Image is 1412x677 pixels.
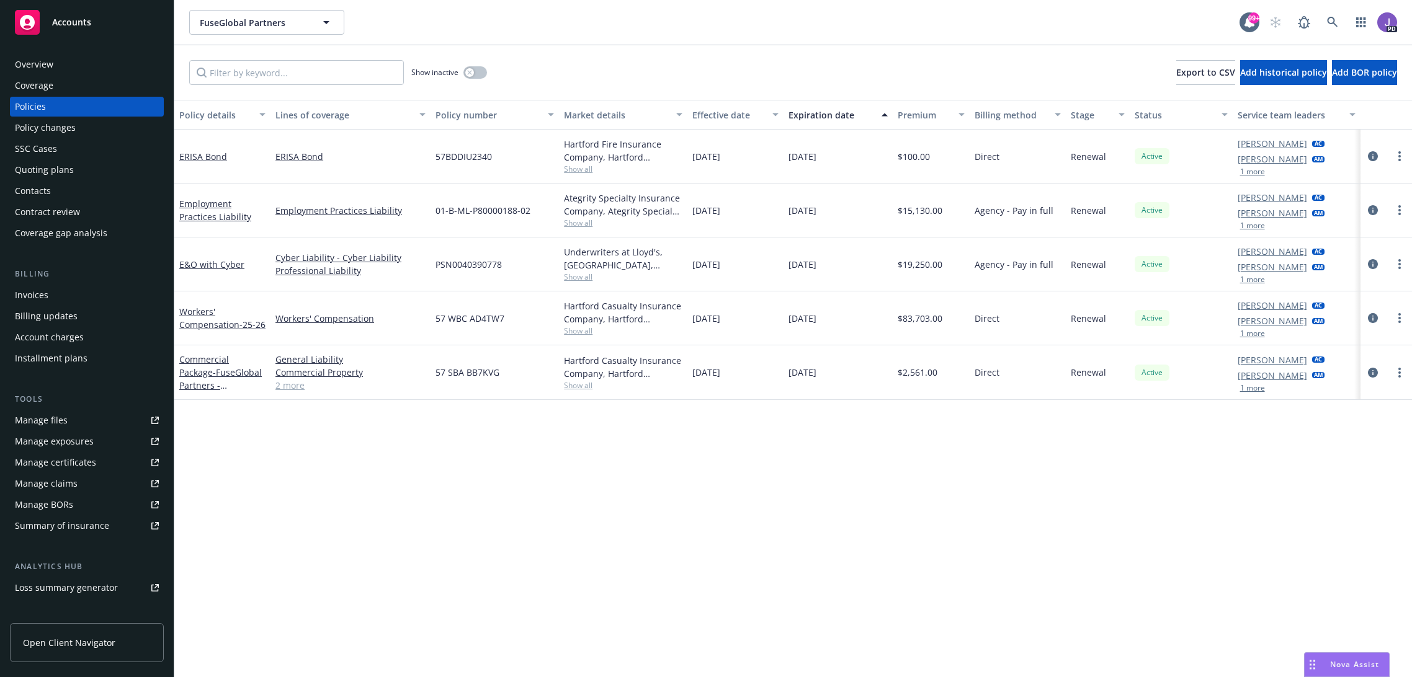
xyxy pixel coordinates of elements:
[436,366,499,379] span: 57 SBA BB7KVG
[179,259,244,270] a: E&O with Cyber
[1392,257,1407,272] a: more
[10,181,164,201] a: Contacts
[15,181,51,201] div: Contacts
[15,223,107,243] div: Coverage gap analysis
[275,353,426,366] a: General Liability
[789,366,816,379] span: [DATE]
[564,192,682,218] div: Ategrity Specialty Insurance Company, Ategrity Specialty Insurance Company, Amwins
[898,108,951,122] div: Premium
[1365,149,1380,164] a: circleInformation
[10,268,164,280] div: Billing
[1365,203,1380,218] a: circleInformation
[975,150,999,163] span: Direct
[564,138,682,164] div: Hartford Fire Insurance Company, Hartford Insurance Group
[179,366,265,417] span: - FuseGlobal Partners - Commercial Package 25-26
[898,204,942,217] span: $15,130.00
[789,108,874,122] div: Expiration date
[275,251,426,264] a: Cyber Liability - Cyber Liability
[564,380,682,391] span: Show all
[15,431,94,451] div: Manage exposures
[1135,108,1213,122] div: Status
[975,366,999,379] span: Direct
[431,100,559,130] button: Policy number
[200,16,307,29] span: FuseGlobal Partners
[692,150,720,163] span: [DATE]
[1392,149,1407,164] a: more
[1240,222,1265,229] button: 1 more
[1320,10,1345,35] a: Search
[15,495,73,515] div: Manage BORs
[1071,312,1106,325] span: Renewal
[1233,100,1361,130] button: Service team leaders
[898,312,942,325] span: $83,703.00
[687,100,784,130] button: Effective date
[692,204,720,217] span: [DATE]
[970,100,1066,130] button: Billing method
[10,97,164,117] a: Policies
[1238,191,1307,204] a: [PERSON_NAME]
[1238,299,1307,312] a: [PERSON_NAME]
[10,410,164,430] a: Manage files
[15,160,74,180] div: Quoting plans
[789,312,816,325] span: [DATE]
[1140,312,1164,324] span: Active
[10,55,164,74] a: Overview
[1238,206,1307,219] a: [PERSON_NAME]
[1140,259,1164,270] span: Active
[1071,204,1106,217] span: Renewal
[789,258,816,271] span: [DATE]
[1140,205,1164,216] span: Active
[436,312,504,325] span: 57 WBC AD4TW7
[15,55,53,74] div: Overview
[10,202,164,222] a: Contract review
[10,393,164,405] div: Tools
[898,150,930,163] span: $100.00
[10,495,164,515] a: Manage BORs
[179,151,227,162] a: ERISA Bond
[15,306,78,326] div: Billing updates
[1240,330,1265,337] button: 1 more
[1349,10,1374,35] a: Switch app
[1240,384,1265,392] button: 1 more
[1071,150,1106,163] span: Renewal
[10,223,164,243] a: Coverage gap analysis
[564,108,669,122] div: Market details
[10,118,164,138] a: Policy changes
[1066,100,1130,130] button: Stage
[15,285,48,305] div: Invoices
[1240,168,1265,175] button: 1 more
[10,306,164,326] a: Billing updates
[564,354,682,380] div: Hartford Casualty Insurance Company, Hartford Insurance Group
[975,204,1053,217] span: Agency - Pay in full
[784,100,893,130] button: Expiration date
[1248,12,1259,24] div: 99+
[898,258,942,271] span: $19,250.00
[275,108,412,122] div: Lines of coverage
[975,108,1047,122] div: Billing method
[1140,367,1164,378] span: Active
[270,100,431,130] button: Lines of coverage
[564,299,682,325] div: Hartford Casualty Insurance Company, Hartford Insurance Group
[692,366,720,379] span: [DATE]
[1365,365,1380,380] a: circleInformation
[692,108,765,122] div: Effective date
[1071,366,1106,379] span: Renewal
[10,139,164,159] a: SSC Cases
[10,431,164,451] a: Manage exposures
[1238,137,1307,150] a: [PERSON_NAME]
[10,76,164,95] a: Coverage
[1238,314,1307,327] a: [PERSON_NAME]
[1071,108,1111,122] div: Stage
[275,204,426,217] a: Employment Practices Liability
[10,348,164,368] a: Installment plans
[15,474,78,493] div: Manage claims
[10,578,164,598] a: Loss summary generator
[411,67,458,77] span: Show inactive
[52,17,91,27] span: Accounts
[15,118,76,138] div: Policy changes
[15,139,57,159] div: SSC Cases
[564,218,682,228] span: Show all
[564,164,682,174] span: Show all
[436,108,540,122] div: Policy number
